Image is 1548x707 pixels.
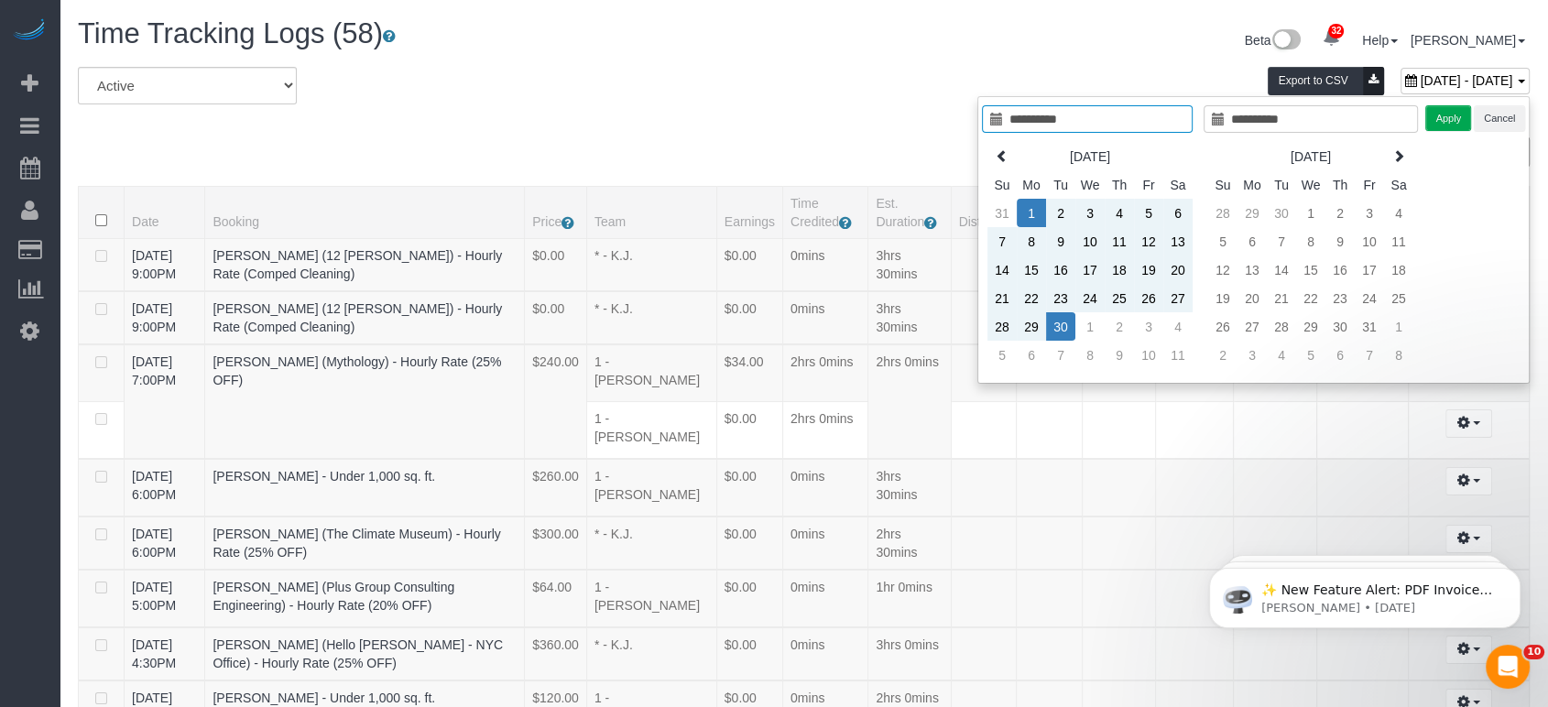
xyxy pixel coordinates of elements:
[782,459,867,517] td: Time Credited
[1268,67,1384,95] button: Export to CSV
[1105,312,1134,341] td: 2
[1245,33,1302,48] a: Beta
[213,248,502,281] a: [PERSON_NAME] (12 [PERSON_NAME]) - Hourly Rate (Comped Cleaning)
[1208,256,1237,284] td: 12
[525,517,587,570] td: Price
[586,186,716,238] th: Team
[987,199,1017,227] td: 31
[1296,227,1325,256] td: 8
[1075,227,1105,256] td: 10
[586,238,716,291] td: Team
[987,341,1017,369] td: 5
[586,570,716,627] td: Team
[716,459,782,517] td: Earnings
[1384,199,1413,227] td: 4
[125,517,205,570] td: Date
[716,344,782,402] td: Earnings
[782,344,867,402] td: Time Credited
[987,284,1017,312] td: 21
[716,627,782,680] td: Earnings
[782,238,867,291] td: Time Credited
[1208,199,1237,227] td: 28
[1325,284,1355,312] td: 23
[868,459,951,517] td: Est. Duration
[716,291,782,344] td: Earnings
[125,238,205,291] td: Date
[1355,227,1384,256] td: 10
[1155,570,1233,627] td: Checked Out
[1163,170,1193,199] th: Sa
[951,238,1016,291] td: Distance
[1155,627,1233,680] td: Checked Out
[1082,459,1155,517] td: Checked In
[1163,312,1193,341] td: 4
[80,53,311,322] span: ✨ New Feature Alert: PDF Invoices Are Here! We’ve just made your payment emails even better! Star...
[1017,341,1046,369] td: 6
[1328,24,1344,38] span: 32
[1105,284,1134,312] td: 25
[1134,256,1163,284] td: 19
[132,301,176,334] a: [DATE] 9:00PM
[132,637,176,670] a: [DATE] 4:30PM
[125,459,205,517] td: Date
[951,459,1016,517] td: Distance
[1474,105,1525,132] button: Cancel
[1384,341,1413,369] td: 8
[1134,341,1163,369] td: 10
[951,401,1016,459] td: Distance
[987,227,1017,256] td: 7
[1105,170,1134,199] th: Th
[1317,401,1409,459] td: Status
[1046,256,1075,284] td: 16
[205,517,525,570] td: Booking
[525,186,587,238] th: Price
[1082,517,1155,570] td: Checked In
[1046,227,1075,256] td: 9
[1325,227,1355,256] td: 9
[80,71,316,87] p: Message from Ellie, sent 9w ago
[1163,256,1193,284] td: 20
[586,401,716,459] td: Team
[1355,199,1384,227] td: 3
[213,580,454,613] a: [PERSON_NAME] (Plus Group Consulting Engineering) - Hourly Rate (20% OFF)
[1075,199,1105,227] td: 3
[132,354,176,387] a: [DATE] 7:00PM
[1017,199,1046,227] td: 1
[1075,284,1105,312] td: 24
[1355,312,1384,341] td: 31
[1270,29,1301,53] img: New interface
[716,517,782,570] td: Earnings
[525,344,587,459] td: Price
[1134,199,1163,227] td: 5
[1016,459,1082,517] td: Travel Time
[987,256,1017,284] td: 14
[782,517,867,570] td: Time Credited
[1208,341,1237,369] td: 2
[1237,256,1267,284] td: 13
[205,186,525,238] th: Booking
[78,17,383,49] span: Time Tracking Logs (58)
[1163,341,1193,369] td: 11
[1182,529,1548,658] iframe: Intercom notifications message
[1317,459,1409,517] td: Status
[868,291,951,344] td: Est. Duration
[1046,284,1075,312] td: 23
[1237,284,1267,312] td: 20
[1267,170,1296,199] th: Tu
[132,248,176,281] a: [DATE] 9:00PM
[1163,284,1193,312] td: 27
[132,469,176,502] a: [DATE] 6:00PM
[782,627,867,680] td: Time Credited
[1325,199,1355,227] td: 2
[1425,105,1471,132] button: Apply
[1046,341,1075,369] td: 7
[1314,18,1349,59] a: 32
[716,401,782,459] td: Earnings
[525,291,587,344] td: Price
[1016,627,1082,680] td: Travel Time
[11,18,48,44] img: Automaid Logo
[868,344,951,459] td: Est. Duration
[782,291,867,344] td: Time Credited
[1296,341,1325,369] td: 5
